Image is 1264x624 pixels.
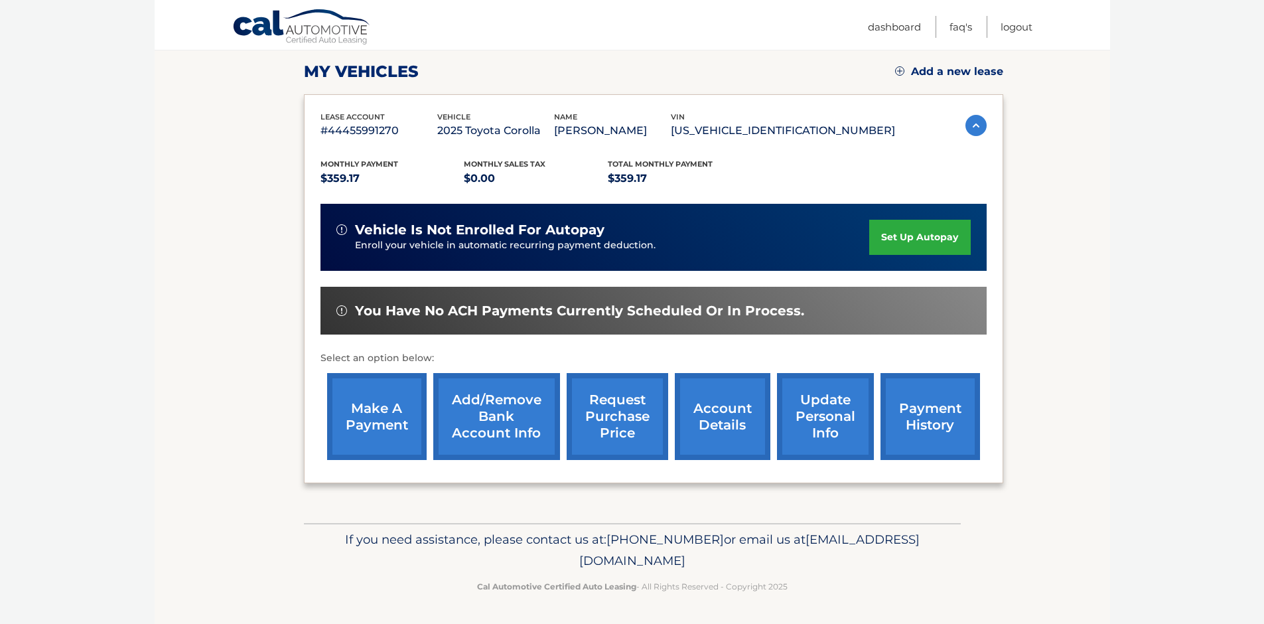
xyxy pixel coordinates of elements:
p: #44455991270 [320,121,437,140]
a: FAQ's [949,16,972,38]
p: - All Rights Reserved - Copyright 2025 [313,580,952,593]
a: Add a new lease [895,65,1003,78]
span: vehicle [437,112,470,121]
p: $359.17 [320,169,464,188]
a: Dashboard [868,16,921,38]
strong: Cal Automotive Certified Auto Leasing [477,582,636,591]
span: lease account [320,112,385,121]
p: [US_VEHICLE_IDENTIFICATION_NUMBER] [671,121,895,140]
a: update personal info [777,373,874,460]
span: vin [671,112,685,121]
p: $0.00 [464,169,608,188]
a: Add/Remove bank account info [433,373,560,460]
span: Total Monthly Payment [608,159,713,169]
p: [PERSON_NAME] [554,121,671,140]
p: Select an option below: [320,351,987,366]
span: [PHONE_NUMBER] [606,532,724,547]
a: set up autopay [869,220,970,255]
p: If you need assistance, please contact us at: or email us at [313,529,952,572]
span: Monthly Payment [320,159,398,169]
img: alert-white.svg [336,305,347,316]
span: You have no ACH payments currently scheduled or in process. [355,303,804,319]
span: name [554,112,577,121]
img: accordion-active.svg [965,115,987,136]
h2: my vehicles [304,62,419,82]
span: Monthly sales Tax [464,159,545,169]
a: Cal Automotive [232,9,372,47]
img: add.svg [895,66,904,76]
span: [EMAIL_ADDRESS][DOMAIN_NAME] [579,532,920,568]
a: make a payment [327,373,427,460]
p: 2025 Toyota Corolla [437,121,554,140]
a: request purchase price [567,373,668,460]
a: account details [675,373,770,460]
p: $359.17 [608,169,752,188]
a: Logout [1001,16,1032,38]
p: Enroll your vehicle in automatic recurring payment deduction. [355,238,870,253]
img: alert-white.svg [336,224,347,235]
a: payment history [880,373,980,460]
span: vehicle is not enrolled for autopay [355,222,604,238]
